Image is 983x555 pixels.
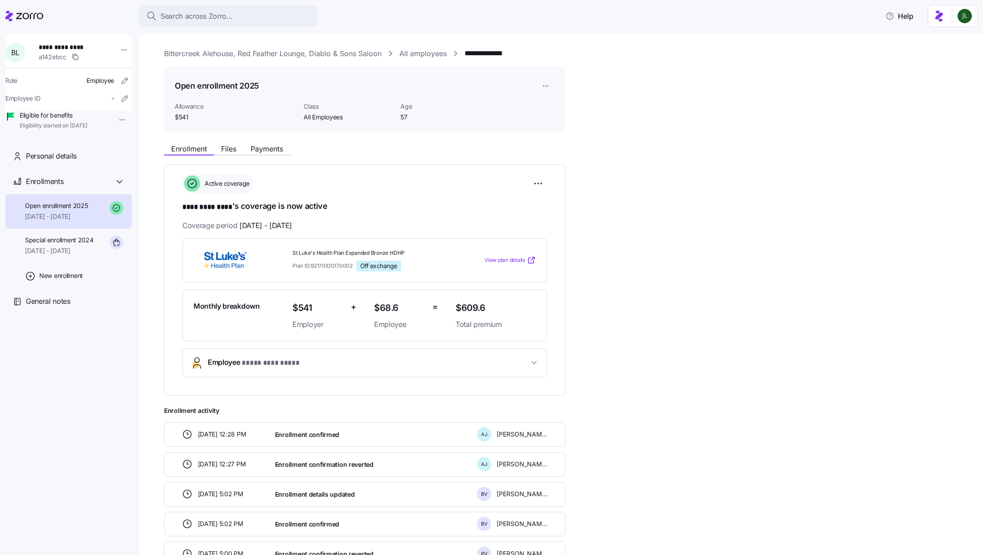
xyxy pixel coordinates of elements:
span: + [351,301,356,314]
span: [DATE] - [DATE] [25,212,88,221]
span: Eligibility started on [DATE] [20,122,87,130]
a: View plan details [485,256,536,265]
span: Enrollment confirmation reverted [275,460,374,469]
span: [PERSON_NAME] [497,519,547,528]
span: Employee [86,76,114,85]
span: [DATE] 5:02 PM [198,490,243,498]
span: Active coverage [202,179,250,188]
img: d9b9d5af0451fe2f8c405234d2cf2198 [958,9,972,23]
span: $68.6 [374,301,425,315]
h1: Open enrollment 2025 [175,80,259,91]
span: Search across Zorro... [160,11,233,22]
span: Allowance [175,102,296,111]
span: $609.6 [456,301,536,315]
span: Class [304,102,393,111]
span: [DATE] 12:28 PM [198,430,247,439]
span: - [111,94,114,103]
span: [DATE] 5:02 PM [198,519,243,528]
span: B V [481,522,488,526]
span: [PERSON_NAME] [497,430,547,439]
span: Employee [208,357,299,369]
span: Plan ID: 92170ID0170002 [292,262,353,269]
span: Employer [292,319,344,330]
h1: 's coverage is now active [182,200,547,213]
span: Enrollment details updated [275,490,355,499]
span: [DATE] - [DATE] [25,246,94,255]
span: = [432,301,438,314]
span: $541 [292,301,344,315]
span: B L [11,49,19,56]
span: Employee ID [5,94,41,103]
span: Eligible for benefits [20,111,87,120]
span: Payments [251,145,283,152]
span: $541 [175,113,296,122]
span: All Employees [304,113,393,122]
span: Age [400,102,490,111]
span: 57 [400,113,490,122]
span: [PERSON_NAME] [497,460,547,469]
span: A J [481,462,487,467]
img: St. Luke's Health Plan [193,250,258,270]
span: Enrollment confirmed [275,430,339,439]
a: Bittercreek Alehouse, Red Feather Lounge, Diablo & Sons Saloon [164,48,382,59]
button: Search across Zorro... [139,5,317,27]
span: Employee [374,319,425,330]
span: Enrollment activity [164,406,565,415]
span: General notes [26,296,70,307]
span: A J [481,432,487,437]
span: Total premium [456,319,536,330]
span: a142ebcc [39,53,66,61]
span: View plan details [485,256,525,265]
a: All employees [399,48,447,59]
span: Enrollment confirmed [275,520,339,529]
button: Help [878,7,921,25]
span: [DATE] - [DATE] [239,220,292,231]
span: Help [885,11,913,21]
span: Coverage period [182,220,292,231]
span: Enrollments [26,176,63,187]
span: Off exchange [360,262,397,270]
span: Monthly breakdown [193,301,260,312]
span: St Luke's Health Plan Expanded Bronze HDHP [292,249,448,257]
span: B V [481,492,488,497]
span: Files [221,145,236,152]
span: Personal details [26,151,77,162]
span: [DATE] 12:27 PM [198,460,246,469]
span: Role [5,76,17,85]
span: [PERSON_NAME] [497,490,547,498]
span: Open enrollment 2025 [25,201,88,210]
span: Special enrollment 2024 [25,236,94,245]
span: New enrollment [39,271,83,280]
span: Enrollment [171,145,207,152]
